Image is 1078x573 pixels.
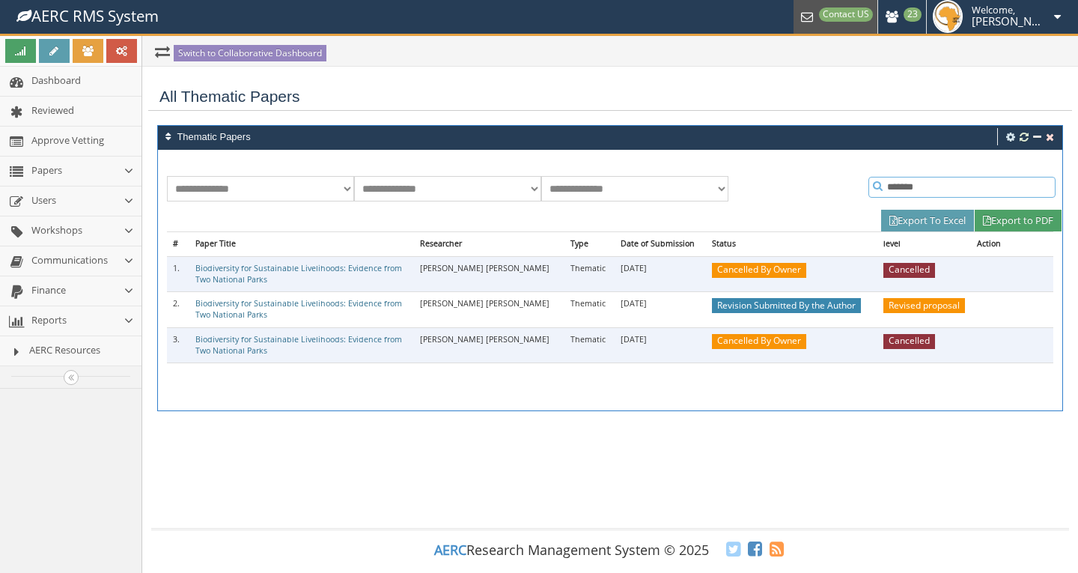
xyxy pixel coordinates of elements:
span: Approve Vetting [31,133,104,147]
td: [PERSON_NAME] [PERSON_NAME] [414,292,564,327]
span: Reviewed [31,103,74,117]
td: 3. [167,327,189,363]
span: Dashboard [31,73,81,87]
td: [PERSON_NAME] [PERSON_NAME] [414,256,564,291]
small: AERC RMS System [16,5,159,26]
a: level [883,238,901,249]
td: Thematic [564,256,615,291]
td: [DATE] [615,327,706,363]
a: Type [570,238,588,249]
th: # [167,232,189,256]
td: 1. [167,256,189,291]
span: Finance [31,283,66,297]
span: Papers [31,163,62,177]
span: Cancelled [883,334,935,349]
td: [PERSON_NAME] [PERSON_NAME] [414,327,564,363]
span: 23 [904,7,922,22]
td: Thematic [564,327,615,363]
th: Action [971,232,1053,256]
a: Switch to Collaborative Dashboard [174,45,326,61]
td: [DATE] [615,256,706,291]
span: Communications [31,253,108,267]
span: Cancelled [883,263,935,278]
a: Date of Submission [621,238,695,249]
span: Users [31,193,56,207]
td: Thematic [564,292,615,327]
span: [PERSON_NAME] [972,13,1059,28]
span: Cancelled By Owner [712,263,806,278]
span: Cancelled By Owner [712,334,806,349]
span: Workshops [31,223,82,237]
small: Welcome, [972,4,1047,16]
span: Contact US [819,7,873,22]
td: 2. [167,292,189,327]
span: AERC [434,541,466,559]
a: Researcher [420,238,462,249]
span: Revision Submitted By the Author [712,298,861,313]
a: Biodiversity for Sustainable Livelihoods: Evidence from Two National Parks [195,334,402,356]
td: [DATE] [615,292,706,327]
a: Paper Title [195,238,236,249]
span: All Thematic Papers [159,88,300,105]
span: Revised proposal [883,298,965,313]
a: Export To Excel [881,210,974,232]
a: Status [712,238,736,249]
a: Biodiversity for Sustainable Livelihoods: Evidence from Two National Parks [195,263,402,285]
span: Reports [31,313,67,327]
a: Biodiversity for Sustainable Livelihoods: Evidence from Two National Parks [195,298,402,320]
span: Thematic Papers [177,131,250,142]
span: Research Management System © 2025 [434,541,709,559]
a: Export to PDF [975,210,1062,232]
